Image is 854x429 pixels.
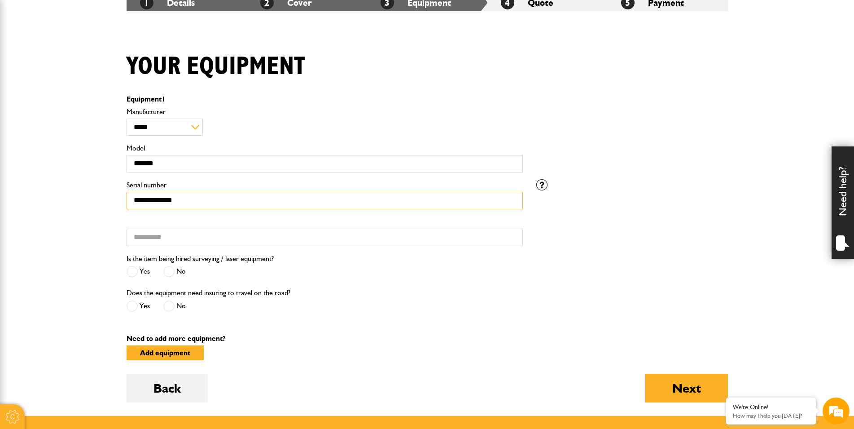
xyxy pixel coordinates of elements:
input: Enter your last name [12,83,164,103]
div: Need help? [832,146,854,259]
img: d_20077148190_company_1631870298795_20077148190 [15,50,38,62]
label: Does the equipment need insuring to travel on the road? [127,289,290,296]
label: Serial number [127,181,523,189]
div: We're Online! [733,403,809,411]
span: 1 [162,95,166,103]
p: How may I help you today? [733,412,809,419]
p: Equipment [127,96,523,103]
label: Model [127,145,523,152]
input: Enter your phone number [12,136,164,156]
div: Minimize live chat window [147,4,169,26]
label: No [163,266,186,277]
input: Enter your email address [12,110,164,129]
label: No [163,301,186,312]
button: Back [127,374,208,402]
label: Is the item being hired surveying / laser equipment? [127,255,274,262]
em: Start Chat [122,277,163,289]
button: Next [645,374,728,402]
textarea: Type your message and hit 'Enter' [12,163,164,269]
label: Yes [127,266,150,277]
div: Chat with us now [47,50,151,62]
button: Add equipment [127,345,204,360]
label: Yes [127,301,150,312]
h1: Your equipment [127,52,305,82]
label: Manufacturer [127,108,523,115]
p: Need to add more equipment? [127,335,728,342]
